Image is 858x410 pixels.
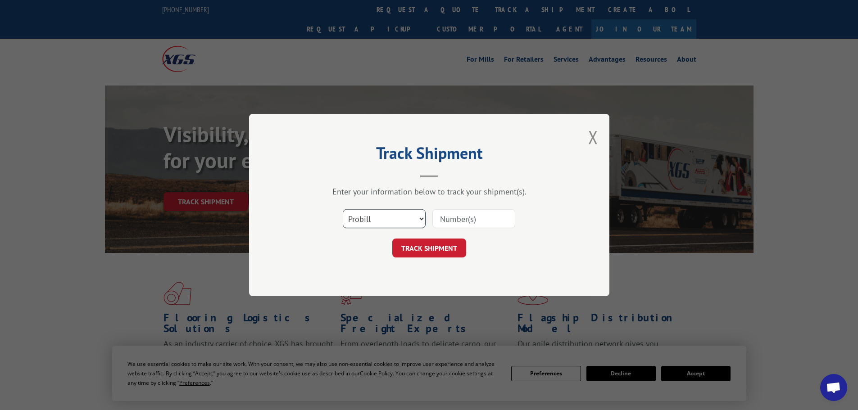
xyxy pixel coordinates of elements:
[820,374,847,401] div: Open chat
[294,186,564,197] div: Enter your information below to track your shipment(s).
[294,147,564,164] h2: Track Shipment
[432,209,515,228] input: Number(s)
[392,239,466,257] button: TRACK SHIPMENT
[588,125,598,149] button: Close modal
